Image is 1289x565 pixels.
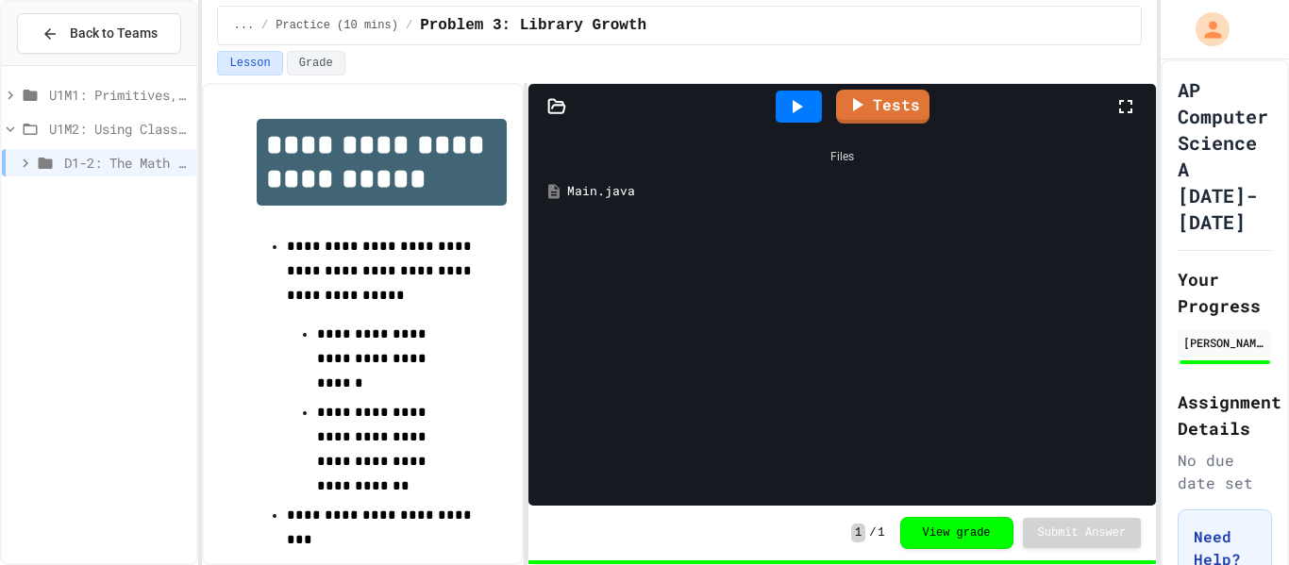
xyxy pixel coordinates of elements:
div: Files [538,139,1147,174]
span: 1 [851,523,865,542]
span: D1-2: The Math Class [64,153,189,173]
span: / [869,525,876,540]
h2: Your Progress [1178,266,1272,319]
span: ... [233,18,254,33]
h2: Assignment Details [1178,389,1272,441]
span: 1 [878,525,884,540]
span: U1M1: Primitives, Variables, Basic I/O [49,85,189,105]
button: Back to Teams [17,13,181,54]
span: Practice (10 mins) [276,18,398,33]
span: Submit Answer [1038,525,1127,540]
span: U1M2: Using Classes and Objects [49,119,189,139]
button: View grade [900,517,1013,549]
span: / [406,18,412,33]
button: Lesson [217,51,282,75]
button: Submit Answer [1023,518,1142,548]
div: Main.java [567,182,1145,201]
a: Tests [836,90,929,124]
span: / [261,18,268,33]
div: [PERSON_NAME] [1183,334,1266,351]
button: Grade [287,51,345,75]
h1: AP Computer Science A [DATE]-[DATE] [1178,76,1272,235]
div: My Account [1176,8,1234,51]
span: Back to Teams [70,24,158,43]
span: Problem 3: Library Growth [420,14,646,37]
div: No due date set [1178,449,1272,494]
